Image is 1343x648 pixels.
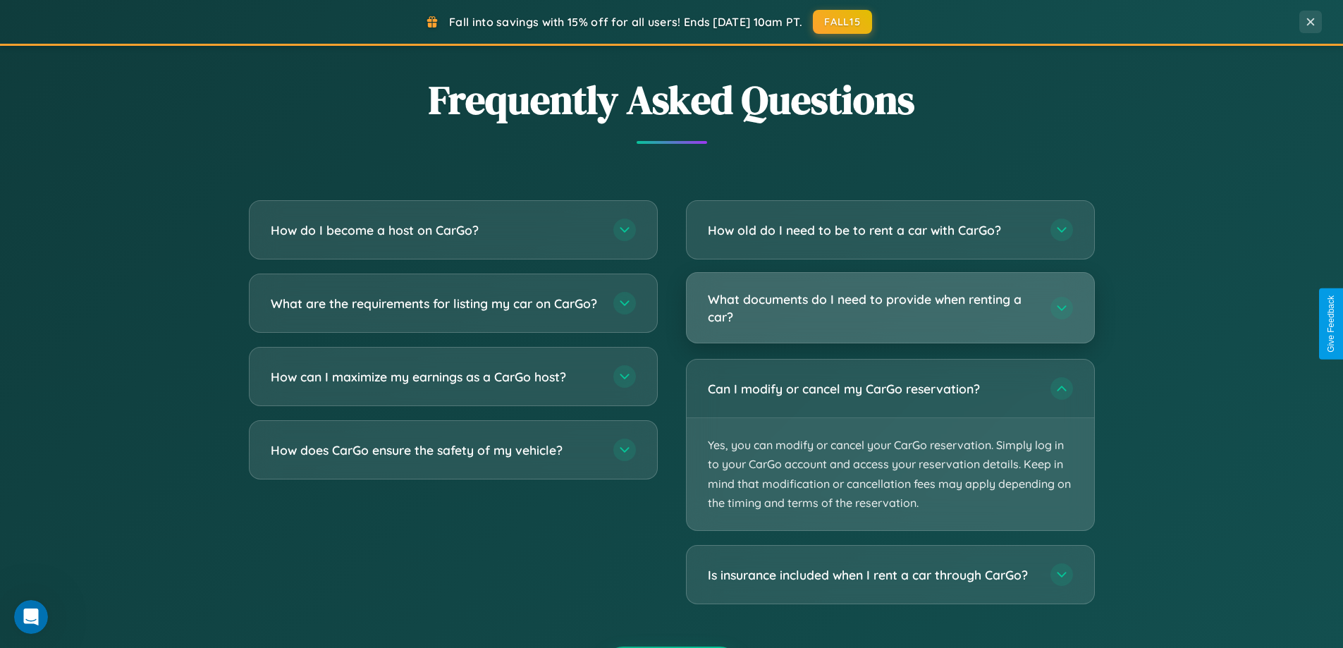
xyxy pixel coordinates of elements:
iframe: Intercom live chat [14,600,48,634]
div: Give Feedback [1326,295,1336,353]
p: Yes, you can modify or cancel your CarGo reservation. Simply log in to your CarGo account and acc... [687,418,1094,530]
h2: Frequently Asked Questions [249,73,1095,127]
h3: Can I modify or cancel my CarGo reservation? [708,380,1036,398]
h3: How does CarGo ensure the safety of my vehicle? [271,441,599,459]
span: Fall into savings with 15% off for all users! Ends [DATE] 10am PT. [449,15,802,29]
h3: How do I become a host on CarGo? [271,221,599,239]
button: FALL15 [813,10,872,34]
h3: What documents do I need to provide when renting a car? [708,291,1036,325]
h3: How old do I need to be to rent a car with CarGo? [708,221,1036,239]
h3: How can I maximize my earnings as a CarGo host? [271,368,599,386]
h3: Is insurance included when I rent a car through CarGo? [708,566,1036,584]
h3: What are the requirements for listing my car on CarGo? [271,295,599,312]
